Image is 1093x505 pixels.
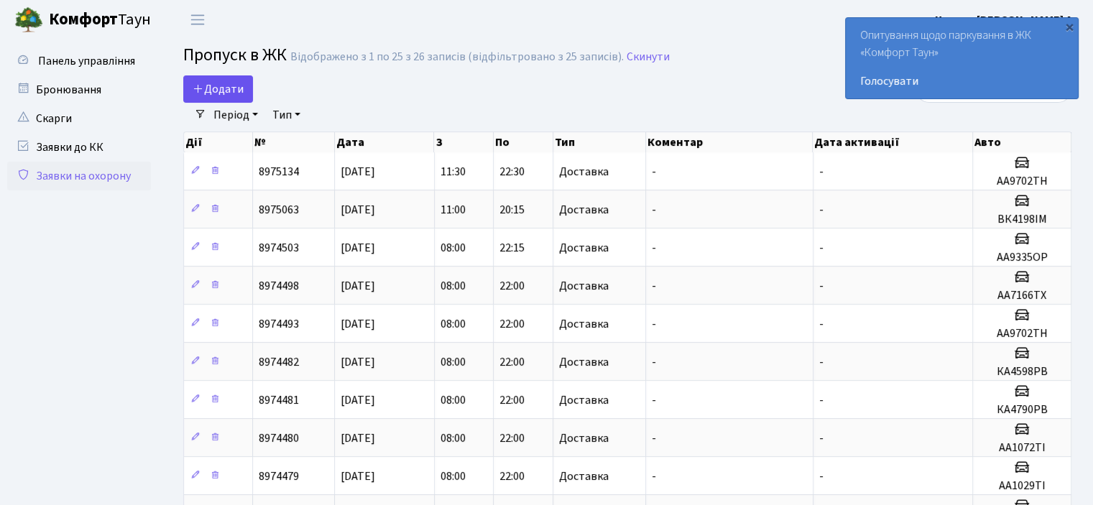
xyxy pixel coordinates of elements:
span: - [819,468,824,484]
a: Заявки до КК [7,133,151,162]
span: - [652,164,656,180]
span: - [652,430,656,446]
b: Цитрус [PERSON_NAME] А. [935,12,1076,28]
span: - [819,164,824,180]
th: Авто [973,132,1071,152]
span: - [652,468,656,484]
span: [DATE] [341,316,375,332]
a: Цитрус [PERSON_NAME] А. [935,11,1076,29]
h5: АА1029ТІ [979,479,1065,493]
div: Опитування щодо паркування в ЖК «Комфорт Таун» [846,18,1078,98]
span: - [819,430,824,446]
span: Панель управління [38,53,135,69]
h5: АА7166ТХ [979,289,1065,302]
span: Пропуск в ЖК [183,42,287,68]
span: 22:00 [499,430,525,446]
h5: КА4790РВ [979,403,1065,417]
b: Комфорт [49,8,118,31]
span: [DATE] [341,354,375,370]
span: [DATE] [341,468,375,484]
span: 11:00 [441,202,466,218]
span: 22:00 [499,278,525,294]
span: - [652,278,656,294]
span: - [819,392,824,408]
span: [DATE] [341,164,375,180]
span: 08:00 [441,240,466,256]
span: 22:30 [499,164,525,180]
th: З [434,132,494,152]
span: Доставка [559,432,609,444]
span: 08:00 [441,316,466,332]
a: Заявки на охорону [7,162,151,190]
a: Скарги [7,104,151,133]
th: Дата активації [813,132,972,152]
span: 22:00 [499,468,525,484]
span: 8974481 [259,392,299,408]
a: Тип [267,103,306,127]
a: Період [208,103,264,127]
span: [DATE] [341,392,375,408]
th: Дата [335,132,435,152]
span: 08:00 [441,468,466,484]
span: Таун [49,8,151,32]
span: 20:15 [499,202,525,218]
span: 08:00 [441,354,466,370]
span: 8974480 [259,430,299,446]
span: Доставка [559,318,609,330]
span: - [652,202,656,218]
span: 08:00 [441,430,466,446]
span: 22:00 [499,392,525,408]
span: Доставка [559,166,609,177]
span: Доставка [559,471,609,482]
th: Тип [553,132,646,152]
span: Доставка [559,356,609,368]
span: - [819,240,824,256]
div: Відображено з 1 по 25 з 26 записів (відфільтровано з 25 записів). [290,50,624,64]
span: [DATE] [341,278,375,294]
span: - [819,202,824,218]
h5: АА9335ОР [979,251,1065,264]
span: - [652,316,656,332]
th: Дії [184,132,253,152]
span: [DATE] [341,430,375,446]
span: - [652,392,656,408]
span: 8974503 [259,240,299,256]
span: - [819,316,824,332]
span: - [819,354,824,370]
h5: ВК4198ІМ [979,213,1065,226]
a: Панель управління [7,47,151,75]
span: 22:00 [499,354,525,370]
span: Додати [193,81,244,97]
span: [DATE] [341,240,375,256]
button: Переключити навігацію [180,8,216,32]
span: 11:30 [441,164,466,180]
span: 08:00 [441,278,466,294]
th: № [253,132,335,152]
span: Доставка [559,242,609,254]
span: Доставка [559,204,609,216]
img: logo.png [14,6,43,34]
h5: КА4598РВ [979,365,1065,379]
div: × [1062,19,1076,34]
a: Додати [183,75,253,103]
th: По [494,132,553,152]
span: 8975063 [259,202,299,218]
a: Голосувати [860,73,1064,90]
span: Доставка [559,280,609,292]
span: 08:00 [441,392,466,408]
span: - [652,240,656,256]
h5: АА1072ТІ [979,441,1065,455]
span: 8975134 [259,164,299,180]
h5: АА9702ТН [979,327,1065,340]
span: 8974479 [259,468,299,484]
th: Коментар [646,132,813,152]
h5: АА9702ТН [979,175,1065,188]
span: 22:15 [499,240,525,256]
span: - [819,278,824,294]
span: - [652,354,656,370]
a: Скинути [627,50,670,64]
span: 8974493 [259,316,299,332]
span: 8974482 [259,354,299,370]
span: Доставка [559,394,609,406]
span: 22:00 [499,316,525,332]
